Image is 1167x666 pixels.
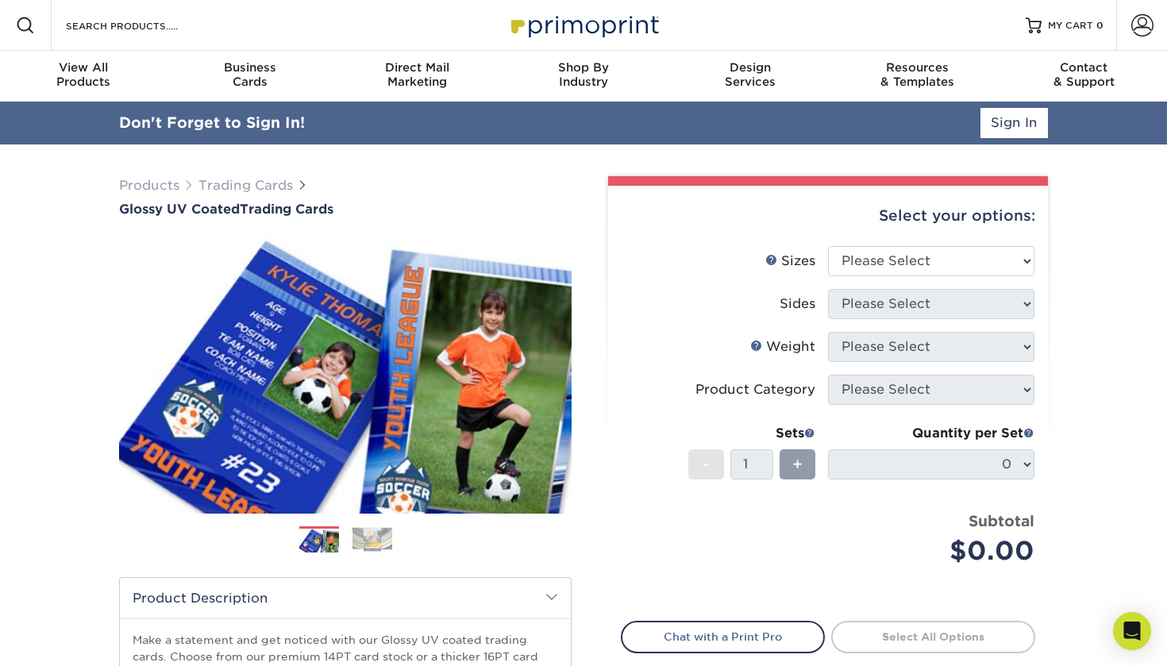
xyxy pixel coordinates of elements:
[840,532,1034,570] div: $0.00
[333,60,500,89] div: Marketing
[1096,20,1103,31] span: 0
[834,51,1000,102] a: Resources& Templates
[167,60,333,75] span: Business
[64,16,219,35] input: SEARCH PRODUCTS.....
[504,8,663,42] img: Primoprint
[352,527,392,552] img: Trading Cards 02
[780,295,815,314] div: Sides
[621,621,825,653] a: Chat with a Print Pro
[1000,60,1167,89] div: & Support
[765,252,815,271] div: Sizes
[1113,612,1151,650] div: Open Intercom Messenger
[120,578,571,618] h2: Product Description
[792,452,803,476] span: +
[1000,60,1167,75] span: Contact
[333,60,500,75] span: Direct Mail
[119,112,305,134] div: Don't Forget to Sign In!
[198,178,293,193] a: Trading Cards
[980,108,1048,138] a: Sign In
[119,202,572,217] h1: Trading Cards
[703,452,710,476] span: -
[1000,51,1167,102] a: Contact& Support
[667,60,834,89] div: Services
[667,51,834,102] a: DesignServices
[333,51,500,102] a: Direct MailMarketing
[500,51,667,102] a: Shop ByIndustry
[119,218,572,531] img: Glossy UV Coated 01
[667,60,834,75] span: Design
[695,380,815,399] div: Product Category
[500,60,667,89] div: Industry
[167,60,333,89] div: Cards
[969,512,1034,529] strong: Subtotal
[621,186,1035,246] div: Select your options:
[119,202,572,217] a: Glossy UV CoatedTrading Cards
[831,621,1035,653] a: Select All Options
[119,202,240,217] span: Glossy UV Coated
[500,60,667,75] span: Shop By
[119,178,179,193] a: Products
[750,337,815,356] div: Weight
[1048,19,1093,33] span: MY CART
[167,51,333,102] a: BusinessCards
[834,60,1000,89] div: & Templates
[834,60,1000,75] span: Resources
[828,424,1034,443] div: Quantity per Set
[299,527,339,555] img: Trading Cards 01
[688,424,815,443] div: Sets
